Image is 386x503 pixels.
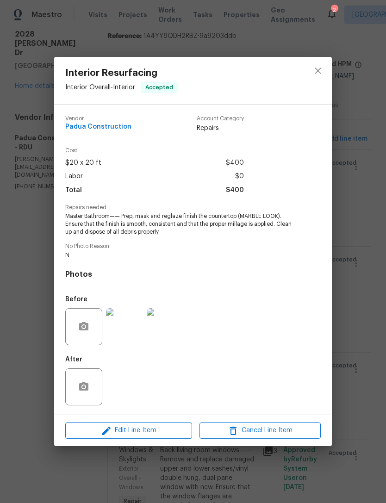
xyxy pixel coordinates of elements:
[65,212,295,236] span: Master Bathroom—— Prep, mask and reglaze finish the countertop (MARBLE LOOK). Ensure that the fin...
[65,270,321,279] h4: Photos
[65,68,178,78] span: Interior Resurfacing
[199,422,321,439] button: Cancel Line Item
[142,83,177,92] span: Accepted
[197,116,244,122] span: Account Category
[197,124,244,133] span: Repairs
[331,6,337,15] div: 2
[65,243,321,249] span: No Photo Reason
[65,148,244,154] span: Cost
[65,422,192,439] button: Edit Line Item
[65,116,131,122] span: Vendor
[65,205,321,211] span: Repairs needed
[235,170,244,183] span: $0
[65,251,295,259] span: N
[226,156,244,170] span: $400
[65,184,82,197] span: Total
[65,170,83,183] span: Labor
[202,425,318,436] span: Cancel Line Item
[68,425,189,436] span: Edit Line Item
[226,184,244,197] span: $400
[307,60,329,82] button: close
[65,156,101,170] span: $20 x 20 ft
[65,296,87,303] h5: Before
[65,356,82,363] h5: After
[65,124,131,130] span: Padua Construction
[65,84,135,91] span: Interior Overall - Interior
